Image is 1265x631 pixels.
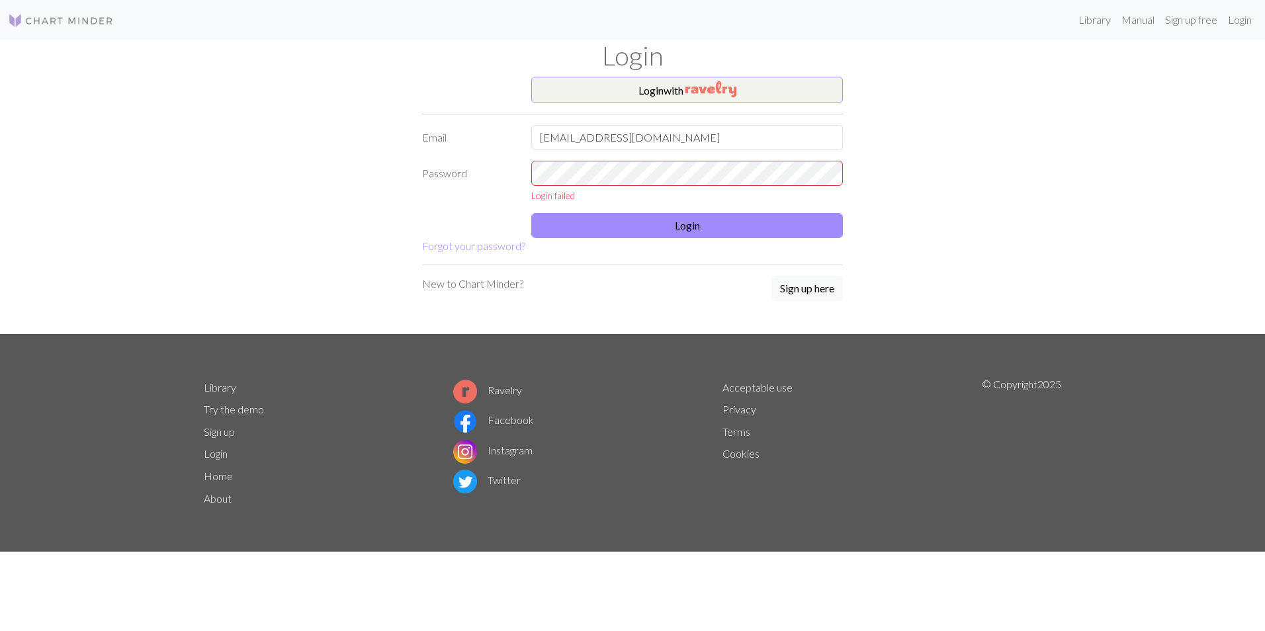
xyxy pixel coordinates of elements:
a: Twitter [453,474,521,486]
label: Email [414,125,523,150]
a: Library [204,381,236,394]
p: New to Chart Minder? [422,276,523,292]
img: Ravelry logo [453,380,477,403]
a: Try the demo [204,403,264,415]
img: Facebook logo [453,409,477,433]
a: Ravelry [453,384,522,396]
h1: Login [196,40,1069,71]
img: Twitter logo [453,470,477,493]
a: About [204,492,232,505]
p: © Copyright 2025 [982,376,1061,510]
a: Privacy [722,403,756,415]
a: Home [204,470,233,482]
a: Sign up free [1160,7,1223,33]
a: Terms [722,425,750,438]
div: Login failed [531,189,843,202]
img: Logo [8,13,114,28]
a: Manual [1116,7,1160,33]
img: Ravelry [685,81,736,97]
a: Login [1223,7,1257,33]
a: Facebook [453,413,534,426]
a: Forgot your password? [422,239,525,252]
a: Sign up here [771,276,843,302]
a: Cookies [722,447,760,460]
a: Sign up [204,425,235,438]
a: Library [1073,7,1116,33]
button: Login [531,213,843,238]
a: Login [204,447,228,460]
button: Sign up here [771,276,843,301]
a: Acceptable use [722,381,793,394]
img: Instagram logo [453,440,477,464]
a: Instagram [453,444,533,456]
button: Loginwith [531,77,843,103]
label: Password [414,161,523,202]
